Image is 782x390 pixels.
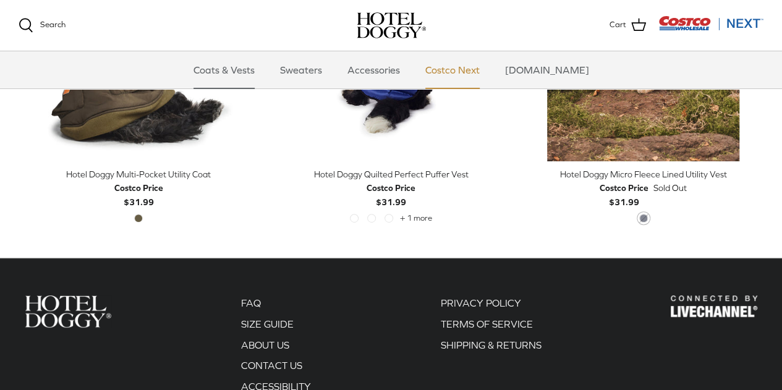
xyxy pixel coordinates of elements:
a: hoteldoggy.com hoteldoggycom [357,12,426,38]
img: Hotel Doggy Costco Next [25,295,111,327]
b: $31.99 [367,181,415,206]
a: FAQ [241,297,261,308]
a: Hotel Doggy Multi-Pocket Utility Coat Costco Price$31.99 [19,167,258,209]
a: Search [19,18,66,33]
a: Hotel Doggy Micro Fleece Lined Utility Vest Costco Price$31.99 Sold Out [524,167,763,209]
span: + 1 more [400,214,432,223]
b: $31.99 [114,181,163,206]
a: SIZE GUIDE [241,318,294,329]
a: Sweaters [269,51,333,88]
span: Cart [610,19,626,32]
span: Search [40,20,66,29]
img: hoteldoggycom [357,12,426,38]
div: Hotel Doggy Quilted Perfect Puffer Vest [271,167,511,181]
a: Cart [610,17,646,33]
img: Hotel Doggy Costco Next [671,295,757,317]
a: [DOMAIN_NAME] [494,51,600,88]
div: Hotel Doggy Micro Fleece Lined Utility Vest [524,167,763,181]
img: Costco Next [658,15,763,31]
a: Coats & Vests [182,51,266,88]
a: PRIVACY POLICY [440,297,521,308]
a: Costco Next [414,51,491,88]
a: TERMS OF SERVICE [440,318,532,329]
a: CONTACT US [241,360,302,371]
span: Sold Out [653,181,687,195]
div: Costco Price [600,181,648,195]
div: Costco Price [367,181,415,195]
a: ABOUT US [241,339,289,350]
a: SHIPPING & RETURNS [440,339,541,350]
a: Hotel Doggy Quilted Perfect Puffer Vest Costco Price$31.99 [271,167,511,209]
a: Accessories [336,51,411,88]
a: Visit Costco Next [658,23,763,33]
div: Hotel Doggy Multi-Pocket Utility Coat [19,167,258,181]
b: $31.99 [600,181,648,206]
div: Costco Price [114,181,163,195]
